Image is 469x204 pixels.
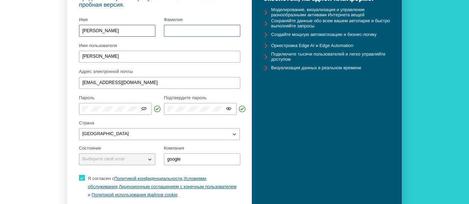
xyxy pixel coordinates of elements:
[271,7,364,17] font: Моделирование, визуализация и управление разнообразными активами Интернета вещей
[88,176,206,189] a: Условиями обслуживания
[92,192,177,197] a: Политикой использования файлов cookie
[88,192,90,197] font: и
[79,69,133,74] font: Адрес электронной почты
[178,192,179,197] font: .
[271,65,361,70] font: Визуализация данных в реальном времени
[271,43,353,48] font: Оркестровка Edge AI и Edge Automation
[79,43,117,48] font: Имя пользователя
[182,176,184,181] font: ,
[118,184,119,189] font: ,
[271,32,376,37] font: Создайте мощную автоматизацию и бизнес-логику
[271,51,385,62] font: Подключите тысячи пользователей и легко управляйте доступом
[119,184,236,189] a: Лицензионным соглашением с конечным пользователем
[114,176,182,181] a: Политикой конфиденциальности
[88,176,114,181] font: Я согласен с
[79,95,95,100] font: Пароль
[164,95,207,100] font: Подтвердите пароль
[271,18,390,29] font: Сохраняйте данные обо всем вашем автопарке и быстро выполняйте запросы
